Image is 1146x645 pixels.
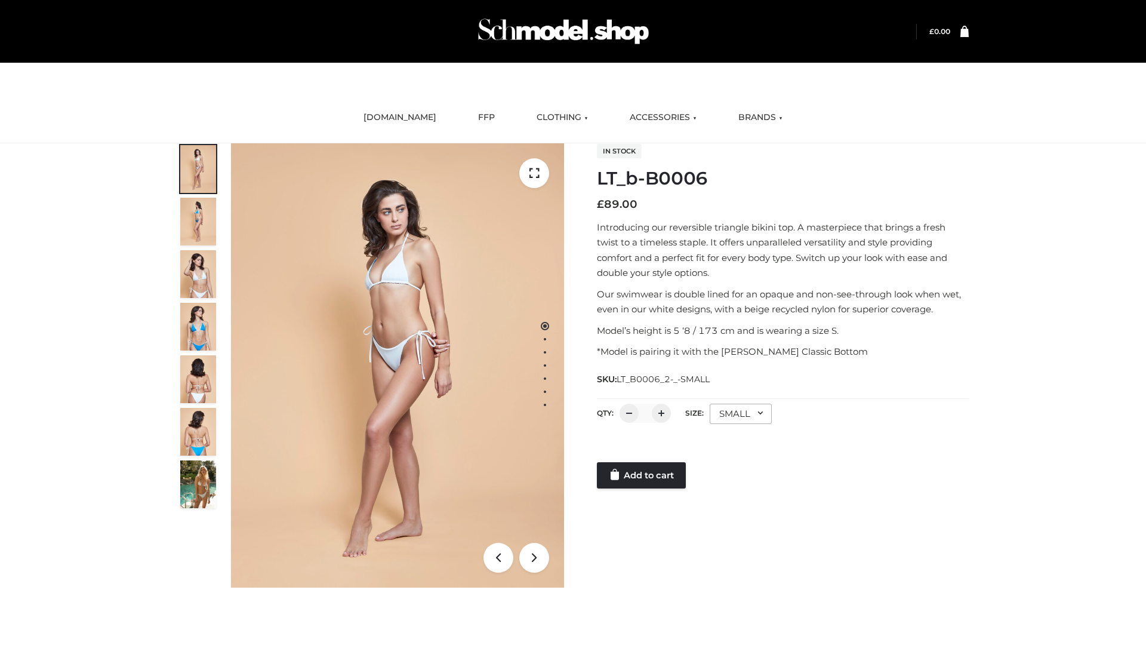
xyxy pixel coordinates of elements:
[929,27,934,36] span: £
[710,404,772,424] div: SMALL
[180,408,216,456] img: ArielClassicBikiniTop_CloudNine_AzureSky_OW114ECO_8-scaled.jpg
[929,27,950,36] bdi: 0.00
[528,105,597,131] a: CLOTHING
[597,462,686,489] a: Add to cart
[231,143,564,588] img: ArielClassicBikiniTop_CloudNine_AzureSky_OW114ECO_1
[929,27,950,36] a: £0.00
[180,250,216,298] img: ArielClassicBikiniTop_CloudNine_AzureSky_OW114ECO_3-scaled.jpg
[469,105,504,131] a: FFP
[355,105,445,131] a: [DOMAIN_NAME]
[621,105,706,131] a: ACCESSORIES
[597,372,711,386] span: SKU:
[597,144,642,158] span: In stock
[685,408,704,417] label: Size:
[597,344,969,360] p: *Model is pairing it with the [PERSON_NAME] Classic Bottom
[180,198,216,245] img: ArielClassicBikiniTop_CloudNine_AzureSky_OW114ECO_2-scaled.jpg
[729,105,791,131] a: BRANDS
[597,287,969,317] p: Our swimwear is double lined for an opaque and non-see-through look when wet, even in our white d...
[617,374,710,385] span: LT_B0006_2-_-SMALL
[474,8,653,55] img: Schmodel Admin 964
[597,198,637,211] bdi: 89.00
[180,355,216,403] img: ArielClassicBikiniTop_CloudNine_AzureSky_OW114ECO_7-scaled.jpg
[180,303,216,351] img: ArielClassicBikiniTop_CloudNine_AzureSky_OW114ECO_4-scaled.jpg
[597,198,604,211] span: £
[597,323,969,339] p: Model’s height is 5 ‘8 / 173 cm and is wearing a size S.
[597,168,969,189] h1: LT_b-B0006
[597,408,614,417] label: QTY:
[597,220,969,281] p: Introducing our reversible triangle bikini top. A masterpiece that brings a fresh twist to a time...
[180,145,216,193] img: ArielClassicBikiniTop_CloudNine_AzureSky_OW114ECO_1-scaled.jpg
[180,460,216,508] img: Arieltop_CloudNine_AzureSky2.jpg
